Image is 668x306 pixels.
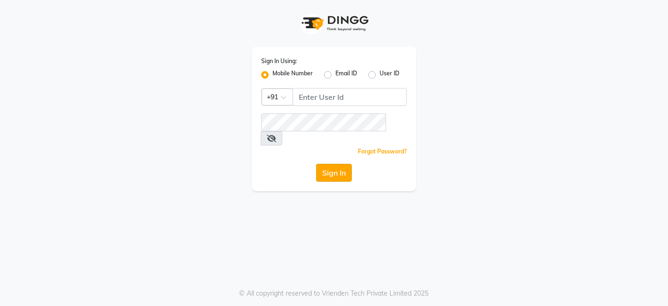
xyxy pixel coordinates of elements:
label: Email ID [335,69,357,81]
label: Mobile Number [272,69,313,81]
input: Username [261,113,386,131]
a: Forgot Password? [358,148,407,155]
label: Sign In Using: [261,57,297,65]
img: logo1.svg [296,9,372,37]
input: Username [293,88,407,106]
label: User ID [380,69,399,81]
button: Sign In [316,164,352,182]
